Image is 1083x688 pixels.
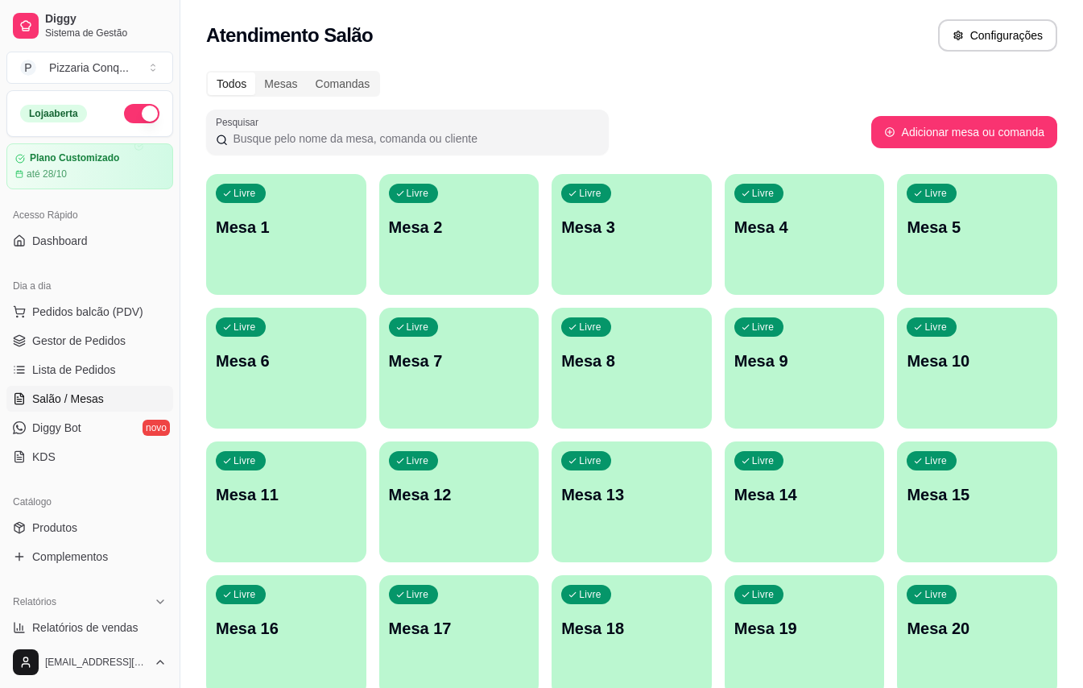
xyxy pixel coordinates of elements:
h2: Atendimento Salão [206,23,373,48]
span: Pedidos balcão (PDV) [32,304,143,320]
a: Dashboard [6,228,173,254]
div: Mesas [255,73,306,95]
article: até 28/10 [27,168,67,180]
span: Salão / Mesas [32,391,104,407]
p: Mesa 13 [561,483,702,506]
p: Mesa 18 [561,617,702,640]
p: Mesa 14 [734,483,875,506]
a: Lista de Pedidos [6,357,173,383]
button: LivreMesa 13 [552,441,712,562]
p: Mesa 9 [734,350,875,372]
span: Lista de Pedidos [32,362,116,378]
p: Livre [752,454,775,467]
p: Mesa 2 [389,216,530,238]
span: Complementos [32,549,108,565]
div: Acesso Rápido [6,202,173,228]
button: Alterar Status [124,104,159,123]
a: Diggy Botnovo [6,415,173,441]
p: Livre [924,454,947,467]
span: KDS [32,449,56,465]
button: Select a team [6,52,173,84]
a: DiggySistema de Gestão [6,6,173,45]
p: Livre [752,187,775,200]
label: Pesquisar [216,115,264,129]
p: Livre [924,321,947,334]
p: Mesa 4 [734,216,875,238]
p: Mesa 17 [389,617,530,640]
article: Plano Customizado [30,152,119,164]
p: Mesa 10 [907,350,1048,372]
span: Produtos [32,520,77,536]
a: Complementos [6,544,173,570]
button: LivreMesa 3 [552,174,712,295]
p: Livre [752,321,775,334]
p: Livre [752,588,775,601]
button: LivreMesa 2 [379,174,539,295]
a: Salão / Mesas [6,386,173,412]
div: Dia a dia [6,273,173,299]
a: Gestor de Pedidos [6,328,173,354]
p: Mesa 7 [389,350,530,372]
p: Mesa 19 [734,617,875,640]
p: Mesa 11 [216,483,357,506]
div: Loja aberta [20,105,87,122]
button: LivreMesa 9 [725,308,885,429]
div: Todos [208,73,255,95]
button: LivreMesa 15 [897,441,1057,562]
button: LivreMesa 12 [379,441,539,562]
p: Livre [234,187,256,200]
p: Mesa 20 [907,617,1048,640]
p: Livre [579,321,601,334]
span: Gestor de Pedidos [32,333,126,349]
span: Dashboard [32,233,88,249]
p: Mesa 6 [216,350,357,372]
button: LivreMesa 5 [897,174,1057,295]
a: Plano Customizadoaté 28/10 [6,143,173,189]
p: Mesa 16 [216,617,357,640]
p: Mesa 5 [907,216,1048,238]
p: Livre [579,454,601,467]
p: Mesa 8 [561,350,702,372]
p: Mesa 3 [561,216,702,238]
a: Produtos [6,515,173,541]
p: Mesa 15 [907,483,1048,506]
button: Adicionar mesa ou comanda [871,116,1057,148]
span: [EMAIL_ADDRESS][DOMAIN_NAME] [45,656,147,669]
button: LivreMesa 14 [725,441,885,562]
p: Livre [924,588,947,601]
div: Comandas [307,73,379,95]
div: Catálogo [6,489,173,515]
div: Pizzaria Conq ... [49,60,129,76]
button: Configurações [938,19,1057,52]
button: [EMAIL_ADDRESS][DOMAIN_NAME] [6,643,173,682]
p: Livre [234,588,256,601]
p: Livre [924,187,947,200]
a: KDS [6,444,173,470]
button: LivreMesa 6 [206,308,366,429]
span: Relatórios [13,595,56,608]
button: LivreMesa 8 [552,308,712,429]
p: Livre [234,321,256,334]
p: Livre [407,454,429,467]
span: Diggy Bot [32,420,81,436]
span: Diggy [45,12,167,27]
p: Livre [579,588,601,601]
p: Livre [407,588,429,601]
p: Mesa 12 [389,483,530,506]
span: Relatórios de vendas [32,620,138,636]
button: LivreMesa 4 [725,174,885,295]
button: LivreMesa 10 [897,308,1057,429]
p: Livre [407,187,429,200]
span: Sistema de Gestão [45,27,167,39]
button: LivreMesa 7 [379,308,539,429]
input: Pesquisar [228,131,599,147]
p: Livre [579,187,601,200]
button: LivreMesa 11 [206,441,366,562]
button: Pedidos balcão (PDV) [6,299,173,325]
button: LivreMesa 1 [206,174,366,295]
span: P [20,60,36,76]
p: Livre [234,454,256,467]
p: Mesa 1 [216,216,357,238]
p: Livre [407,321,429,334]
a: Relatórios de vendas [6,615,173,640]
